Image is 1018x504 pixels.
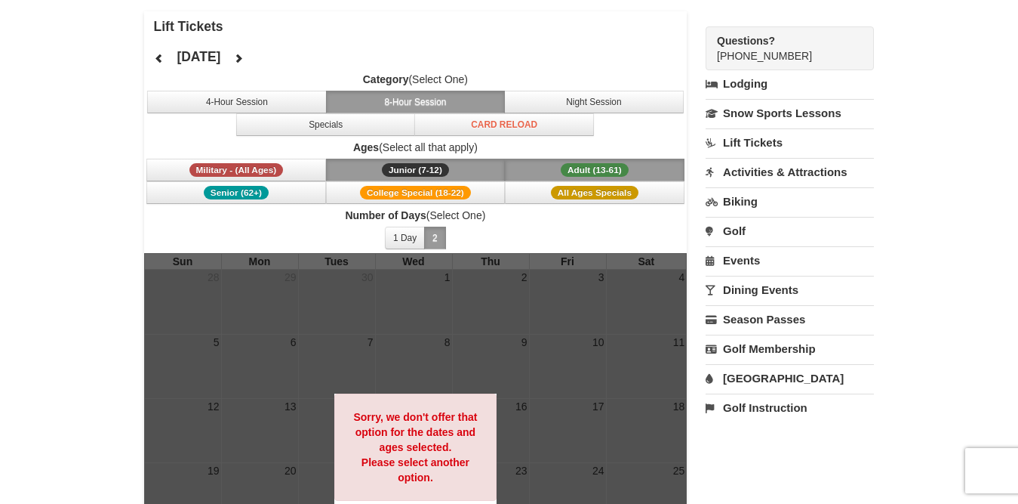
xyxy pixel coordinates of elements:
[146,159,326,181] button: Military - (All Ages)
[326,91,506,113] button: 8-Hour Session
[706,246,874,274] a: Events
[345,209,426,221] strong: Number of Days
[144,208,687,223] label: (Select One)
[706,187,874,215] a: Biking
[717,35,775,47] strong: Questions?
[706,217,874,245] a: Golf
[353,411,477,484] strong: Sorry, we don't offer that option for the dates and ages selected. Please select another option.
[204,186,269,199] span: Senior (62+)
[505,159,684,181] button: Adult (13-61)
[363,73,409,85] strong: Category
[717,33,847,62] span: [PHONE_NUMBER]
[146,181,326,204] button: Senior (62+)
[144,140,687,155] label: (Select all that apply)
[706,364,874,392] a: [GEOGRAPHIC_DATA]
[706,335,874,363] a: Golf Membership
[504,91,684,113] button: Night Session
[706,99,874,127] a: Snow Sports Lessons
[326,181,506,204] button: College Special (18-22)
[326,159,506,181] button: Junior (7-12)
[706,128,874,156] a: Lift Tickets
[360,186,471,199] span: College Special (18-22)
[144,72,687,87] label: (Select One)
[424,227,446,249] button: 2
[706,305,874,333] a: Season Passes
[236,113,416,136] button: Specials
[177,49,220,64] h4: [DATE]
[706,276,874,304] a: Dining Events
[382,163,449,177] span: Junior (7-12)
[706,394,874,422] a: Golf Instruction
[189,163,284,177] span: Military - (All Ages)
[154,19,687,34] h4: Lift Tickets
[551,186,638,199] span: All Ages Specials
[147,91,327,113] button: 4-Hour Session
[706,158,874,186] a: Activities & Attractions
[414,113,594,136] button: Card Reload
[706,70,874,97] a: Lodging
[353,141,379,153] strong: Ages
[561,163,629,177] span: Adult (13-61)
[505,181,684,204] button: All Ages Specials
[385,227,425,249] button: 1 Day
